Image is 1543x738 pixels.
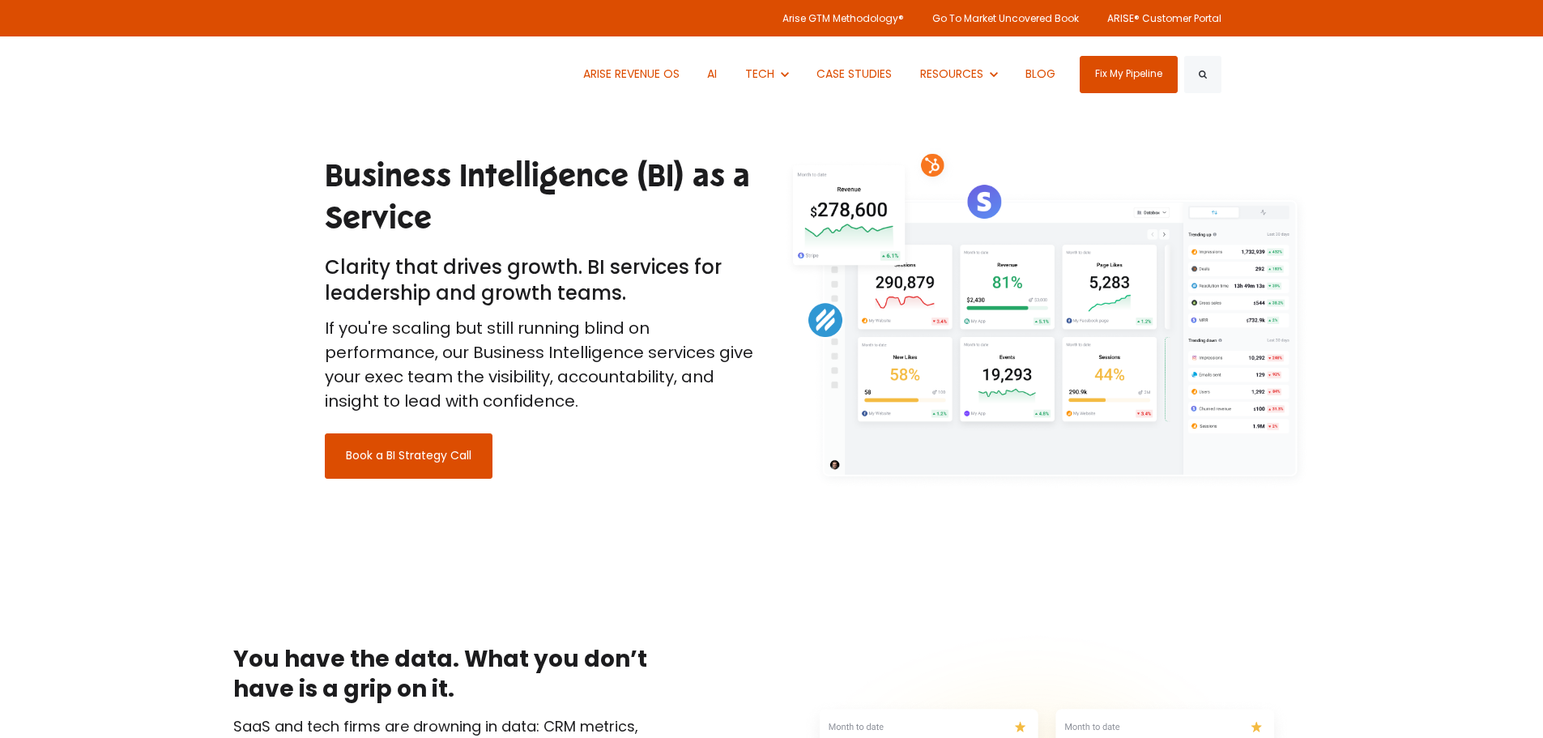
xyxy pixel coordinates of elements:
a: AI [696,36,730,112]
span: RESOURCES [920,66,983,82]
a: BLOG [1014,36,1068,112]
img: Metrics (1) [783,145,1310,490]
img: ARISE GTM logo (1) white [322,56,356,92]
h1: Business Intelligence (BI) as a Service [325,156,760,239]
span: TECH [745,66,774,82]
h3: Clarity that drives growth. BI services for leadership and growth teams. [325,254,760,307]
h2: You have the data. What you don’t have is a grip on it. [233,644,668,706]
button: Show submenu for RESOURCES RESOURCES [908,36,1009,112]
a: Book a BI Strategy Call [325,433,492,479]
button: Show submenu for TECH TECH [733,36,800,112]
button: Search [1184,56,1221,93]
nav: Desktop navigation [571,36,1068,112]
p: If you're scaling but still running blind on performance, our Business Intelligence services give... [325,316,760,413]
a: CASE STUDIES [805,36,905,112]
a: Fix My Pipeline [1080,56,1178,93]
a: ARISE REVENUE OS [571,36,692,112]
